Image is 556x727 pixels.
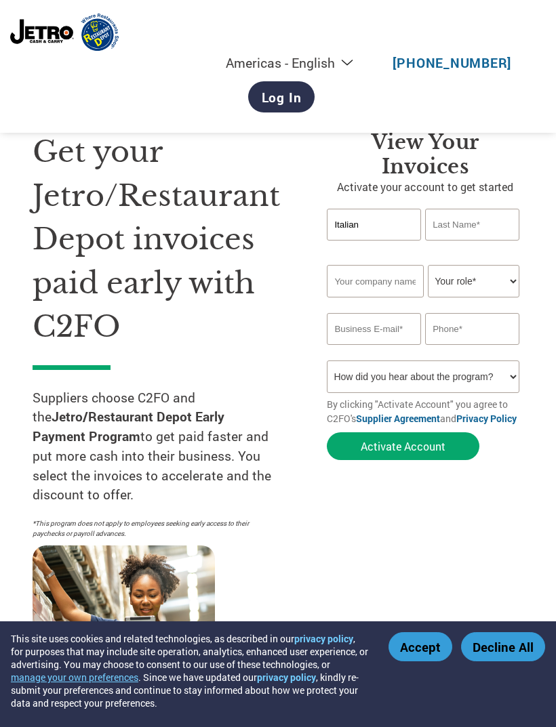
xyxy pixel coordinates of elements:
[33,545,215,679] img: supply chain worker
[327,397,523,425] p: By clicking "Activate Account" you agree to C2FO's and
[257,671,316,684] a: privacy policy
[33,130,286,349] h1: Get your Jetro/Restaurant Depot invoices paid early with C2FO
[428,265,519,297] select: Title/Role
[11,632,369,709] div: This site uses cookies and related technologies, as described in our , for purposes that may incl...
[461,632,545,661] button: Decline All
[425,209,519,241] input: Last Name*
[327,209,421,241] input: First Name*
[425,242,519,259] div: Invalid last name or last name is too long
[393,54,511,71] a: [PHONE_NUMBER]
[356,412,440,425] a: Supplier Agreement
[389,632,452,661] button: Accept
[33,518,273,539] p: *This program does not apply to employees seeking early access to their paychecks or payroll adva...
[425,313,519,345] input: Phone*
[327,432,479,460] button: Activate Account
[294,632,353,645] a: privacy policy
[327,130,523,179] h3: View Your Invoices
[327,242,421,259] div: Invalid first name or first name is too long
[327,265,424,297] input: Your company name*
[327,299,519,308] div: Invalid company name or company name is too long
[248,81,315,112] a: Log In
[10,14,119,51] img: Jetro/Restaurant Depot
[456,412,517,425] a: Privacy Policy
[33,388,286,505] p: Suppliers choose C2FO and the to get paid faster and put more cash into their business. You selec...
[33,408,224,444] strong: Jetro/Restaurant Depot Early Payment Program
[11,671,138,684] button: manage your own preferences
[327,346,421,355] div: Inavlid Email Address
[425,346,519,355] div: Inavlid Phone Number
[327,313,421,345] input: Invalid Email format
[327,179,523,195] p: Activate your account to get started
